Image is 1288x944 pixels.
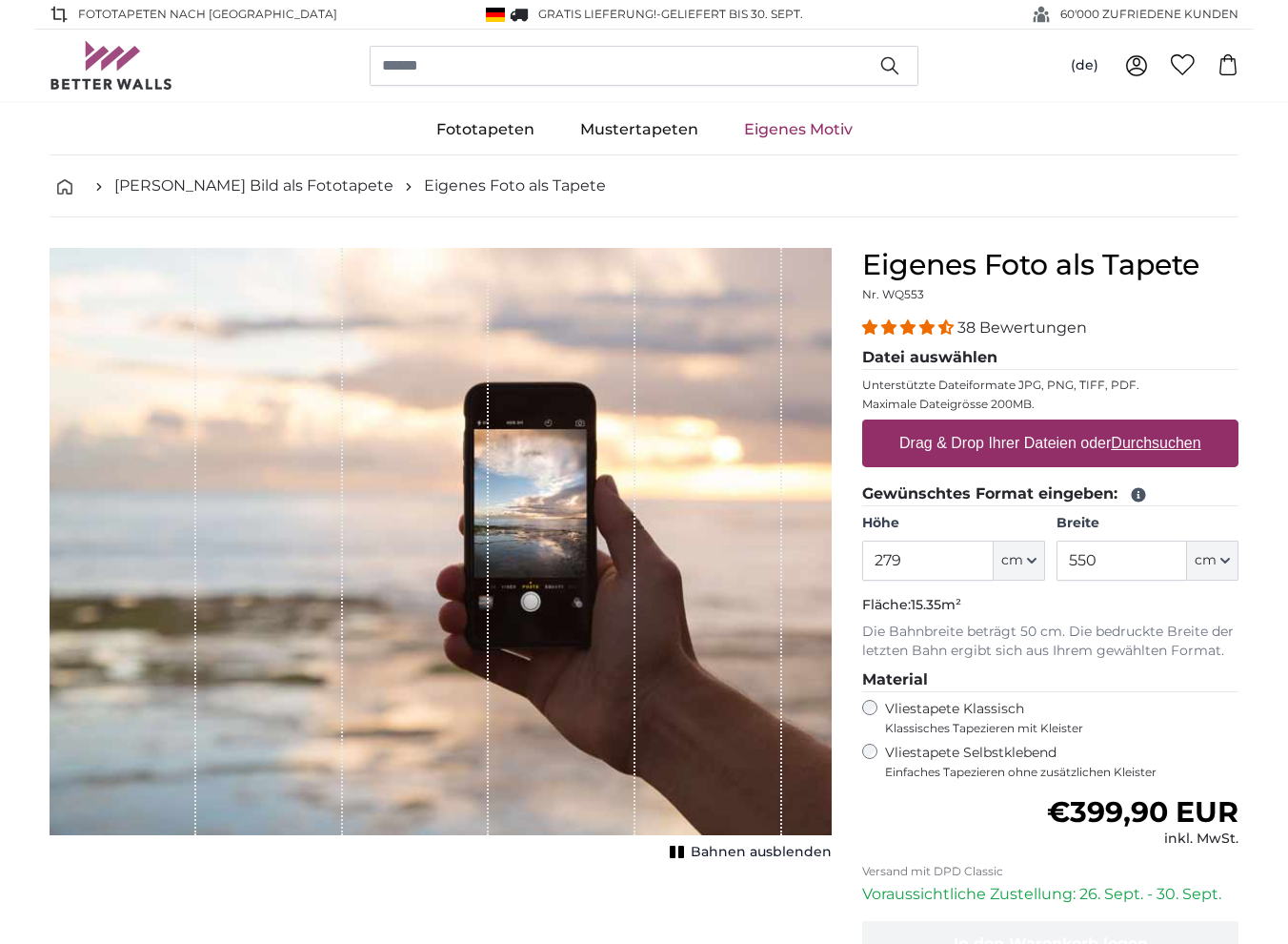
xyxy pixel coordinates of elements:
[862,883,1238,906] p: Voraussichtliche Zustellung: 26. Sept. - 30. Sept.
[50,155,1238,217] nav: breadcrumbs
[661,7,803,21] span: Geliefert bis 30. Sept.
[862,864,1238,879] p: Versand mit DPD Classic
[862,248,1238,282] h1: Eigenes Foto als Tapete
[862,346,1238,370] legend: Datei auswählen
[424,174,606,197] a: Eigenes Foto als Tapete
[557,105,721,154] a: Mustertapeten
[862,596,1238,615] p: Fläche:
[862,668,1238,692] legend: Material
[862,378,1238,393] p: Unterstützte Dateiformate JPG, PNG, TIFF, PDF.
[1187,541,1238,581] button: cm
[862,287,924,301] span: Nr. WQ553
[656,7,803,21] span: -
[994,541,1045,581] button: cm
[862,397,1238,412] p: Maximale Dateigrösse 200MB.
[911,596,961,613] span: 15.35m²
[1047,830,1238,849] div: inkl. MwSt.
[862,514,1044,533] label: Höhe
[50,41,173,90] img: Betterwalls
[885,721,1222,736] span: Klassisches Tapezieren mit Kleister
[862,318,957,337] span: 4.34 stars
[486,8,505,22] img: Deutschland
[885,700,1222,736] label: Vliestapete Klassisch
[78,6,337,23] span: Fototapeten nach [GEOGRAPHIC_DATA]
[1057,514,1238,533] label: Breite
[1047,794,1238,830] span: €399,90 EUR
[1056,49,1114,83] button: (de)
[1112,435,1201,451] u: Durchsuchen
[892,424,1209,462] label: Drag & Drop Ihrer Dateien oder
[413,105,557,154] a: Fototapeten
[885,744,1238,780] label: Vliestapete Selbstklebend
[50,248,832,866] div: 1 of 1
[957,318,1087,337] span: 38 Bewertungen
[538,7,656,21] span: GRATIS Lieferung!
[862,623,1238,661] p: Die Bahnbreite beträgt 50 cm. Die bedruckte Breite der letzten Bahn ergibt sich aus Ihrem gewählt...
[862,482,1238,506] legend: Gewünschtes Format eingeben:
[885,765,1238,780] span: Einfaches Tapezieren ohne zusätzlichen Kleister
[691,843,832,862] span: Bahnen ausblenden
[1001,551,1023,570] span: cm
[1195,551,1217,570] span: cm
[664,839,832,866] button: Bahnen ausblenden
[721,105,875,154] a: Eigenes Motiv
[114,174,393,197] a: [PERSON_NAME] Bild als Fototapete
[1060,6,1238,23] span: 60'000 ZUFRIEDENE KUNDEN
